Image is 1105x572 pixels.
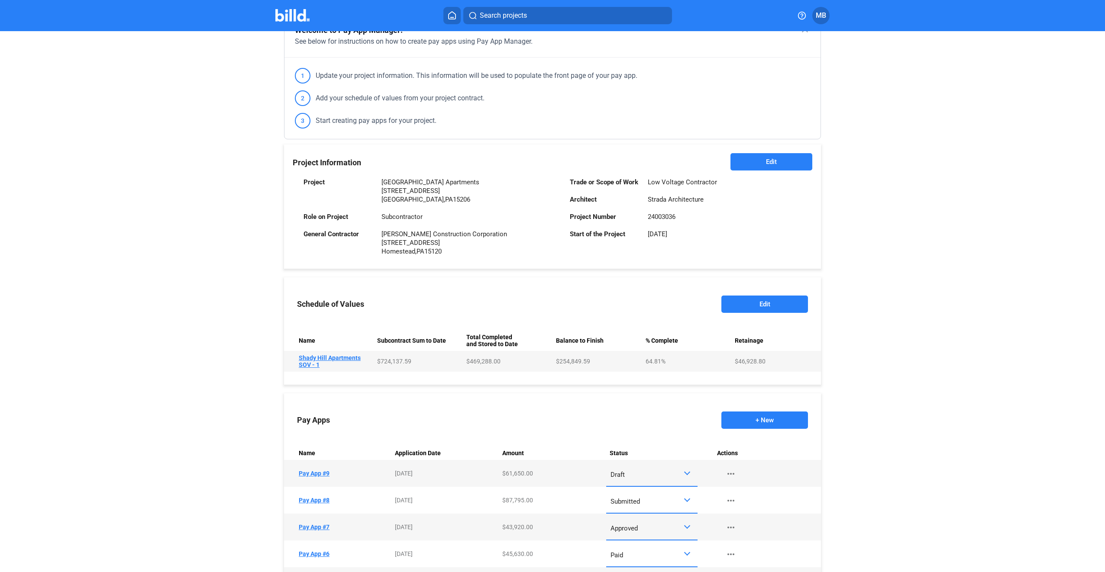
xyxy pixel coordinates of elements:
[391,514,499,540] td: [DATE]
[726,522,736,533] mat-icon: more_horiz
[297,416,330,424] div: Pay Apps
[304,178,373,186] div: Project
[499,514,606,540] td: $43,920.00
[463,351,552,372] td: $469,288.00
[381,212,423,221] div: Subcontractor
[570,178,639,186] div: Trade or Scope of Work
[570,212,639,221] div: Project Number
[726,549,736,559] mat-icon: more_horiz
[606,446,714,460] th: Status
[374,351,463,372] td: $724,137.59
[766,157,777,166] span: Edit
[381,178,479,186] div: [GEOGRAPHIC_DATA] Apartments
[570,230,639,238] div: Start of the Project
[297,300,364,308] div: Schedule of Values
[453,196,470,203] span: 15206
[463,7,672,24] button: Search projects
[381,230,507,238] div: [PERSON_NAME] Construction Corporation
[499,446,606,460] th: Amount
[284,330,374,351] th: Name
[816,10,826,21] span: MB
[374,330,463,351] th: Subcontract Sum to Date
[726,469,736,479] mat-icon: more_horiz
[284,540,391,567] td: Pay App #6
[445,196,453,203] span: PA
[611,471,625,479] span: Draft
[480,10,527,21] span: Search projects
[391,487,499,514] td: [DATE]
[552,330,642,351] th: Balance to Finish
[284,460,391,487] td: Pay App #9
[721,296,808,313] button: Edit
[284,514,391,540] td: Pay App #7
[381,247,417,255] span: Homestead,
[275,9,310,22] img: Billd Company Logo
[721,411,808,429] button: + New
[284,351,374,372] td: Shady Hill Apartments SOV - 1
[730,153,812,170] button: Edit
[424,247,442,255] span: 15120
[611,498,640,505] span: Submitted
[731,351,821,372] td: $46,928.80
[714,446,821,460] th: Actions
[304,230,373,238] div: General Contractor
[463,330,552,351] th: Total Completed and Stored to Date
[642,330,732,351] th: % Complete
[726,495,736,506] mat-icon: more_horiz
[417,247,424,255] span: PA
[611,551,623,559] span: Paid
[552,351,642,372] td: $254,849.59
[381,238,507,247] div: [STREET_ADDRESS]
[611,524,638,532] span: Approved
[295,68,310,84] span: 1
[648,230,667,238] div: [DATE]
[570,195,639,204] div: Architect
[295,113,310,129] span: 3
[642,351,732,372] td: 64.81%
[812,7,830,24] button: MB
[499,540,606,567] td: $45,630.00
[648,178,717,186] div: Low Voltage Contractor
[731,330,821,351] th: Retainage
[295,36,810,47] div: See below for instructions on how to create pay apps using Pay App Manager.
[295,68,637,84] div: Update your project information. This information will be used to populate the front page of your...
[284,487,391,514] td: Pay App #8
[381,186,479,195] div: [STREET_ADDRESS]
[499,460,606,487] td: $61,650.00
[295,113,436,129] div: Start creating pay apps for your project.
[391,540,499,567] td: [DATE]
[295,90,310,106] span: 2
[648,195,704,204] div: Strada Architecture
[304,212,373,221] div: Role on Project
[648,212,675,221] div: 24003036
[391,446,499,460] th: Application Date
[391,460,499,487] td: [DATE]
[284,446,391,460] th: Name
[295,90,485,106] div: Add your schedule of values from your project contract.
[381,196,445,203] span: [GEOGRAPHIC_DATA],
[293,158,361,167] span: Project Information
[499,487,606,514] td: $87,795.00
